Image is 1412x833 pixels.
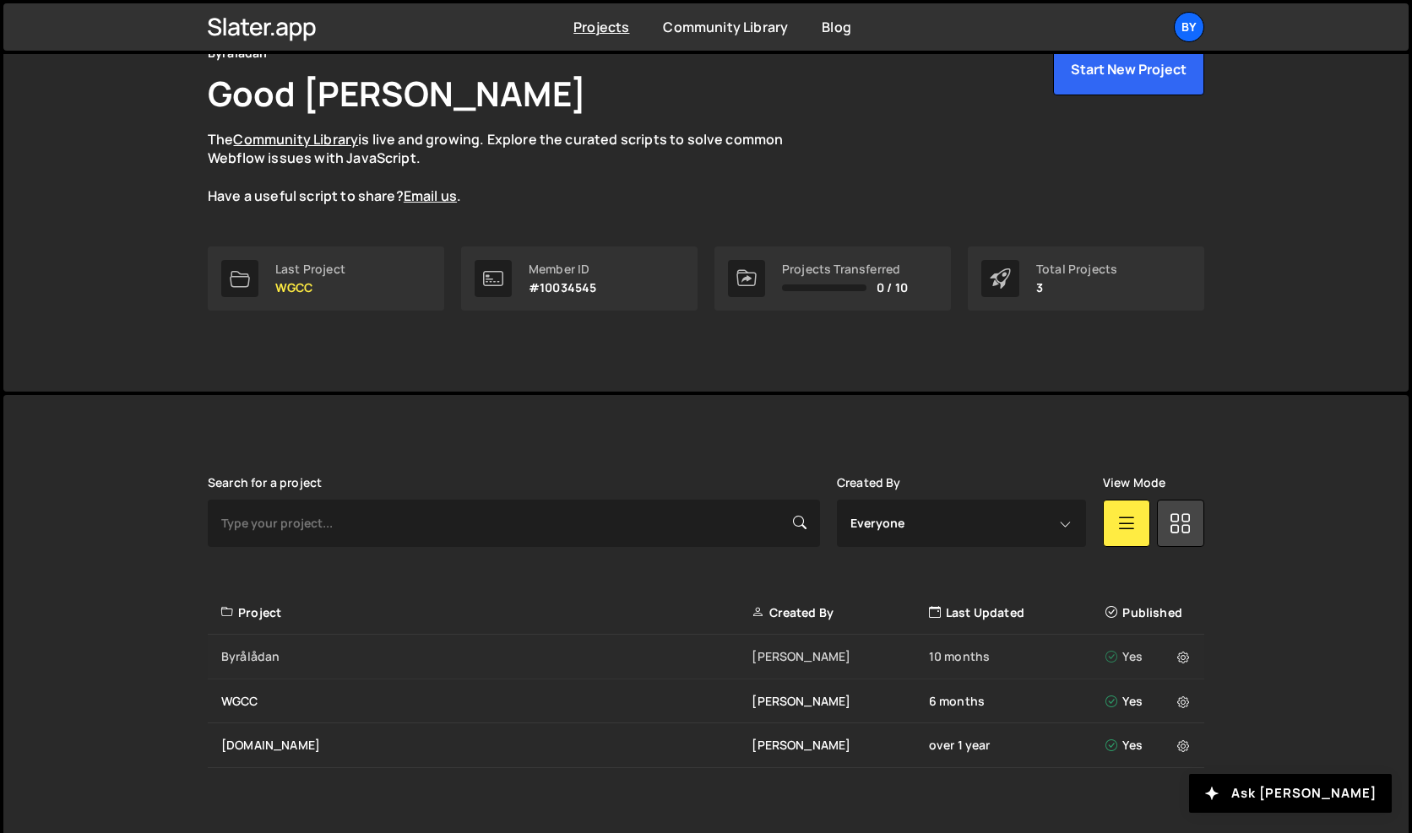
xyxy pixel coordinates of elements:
[1189,774,1392,813] button: Ask [PERSON_NAME]
[1053,43,1204,95] button: Start New Project
[929,604,1105,621] div: Last Updated
[1105,737,1194,754] div: Yes
[208,476,322,490] label: Search for a project
[1174,12,1204,42] a: By
[208,70,586,116] h1: Good [PERSON_NAME]
[752,737,928,754] div: [PERSON_NAME]
[208,723,1204,768] a: [DOMAIN_NAME] [PERSON_NAME] over 1 year Yes
[275,281,345,295] p: WGCC
[929,648,1105,665] div: 10 months
[822,18,851,36] a: Blog
[1103,476,1165,490] label: View Mode
[221,604,752,621] div: Project
[1105,648,1194,665] div: Yes
[1105,693,1194,710] div: Yes
[529,262,596,276] div: Member ID
[404,187,457,205] a: Email us
[929,737,1105,754] div: over 1 year
[752,693,928,710] div: [PERSON_NAME]
[529,281,596,295] p: #10034545
[208,246,444,311] a: Last Project WGCC
[752,604,928,621] div: Created By
[573,18,629,36] a: Projects
[1105,604,1194,621] div: Published
[782,262,908,276] div: Projects Transferred
[221,693,752,710] div: WGCC
[929,693,1105,710] div: 6 months
[663,18,788,36] a: Community Library
[208,679,1204,724] a: WGCC [PERSON_NAME] 6 months Yes
[233,130,358,149] a: Community Library
[208,500,820,547] input: Type your project...
[837,476,901,490] label: Created By
[752,648,928,665] div: [PERSON_NAME]
[221,648,752,665] div: Byrålådan
[1036,262,1117,276] div: Total Projects
[1036,281,1117,295] p: 3
[208,635,1204,679] a: Byrålådan [PERSON_NAME] 10 months Yes
[275,262,345,276] div: Last Project
[221,737,752,754] div: [DOMAIN_NAME]
[208,130,816,206] p: The is live and growing. Explore the curated scripts to solve common Webflow issues with JavaScri...
[877,281,908,295] span: 0 / 10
